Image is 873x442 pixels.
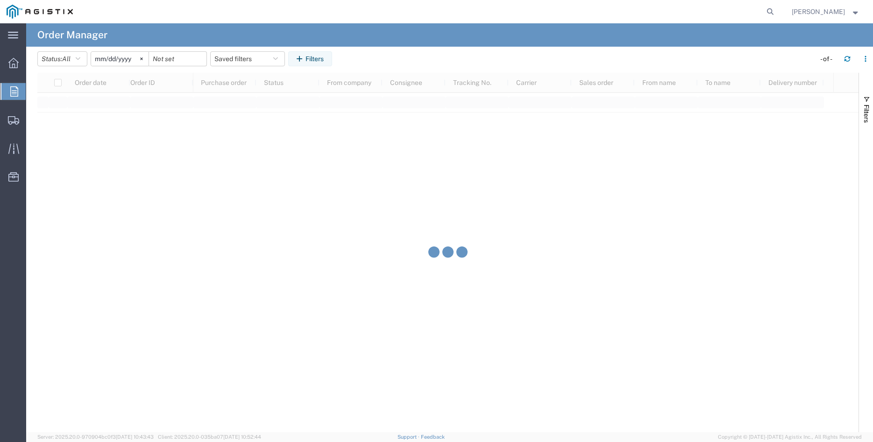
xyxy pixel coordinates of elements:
a: Support [397,434,421,440]
button: Status:All [37,51,87,66]
span: All [62,55,71,63]
a: Feedback [421,434,445,440]
button: Saved filters [210,51,285,66]
span: Betty Ortiz [792,7,845,17]
span: [DATE] 10:52:44 [223,434,261,440]
span: [DATE] 10:43:43 [116,434,154,440]
button: Filters [288,51,332,66]
input: Not set [91,52,149,66]
span: Filters [863,105,870,123]
span: Client: 2025.20.0-035ba07 [158,434,261,440]
h4: Order Manager [37,23,107,47]
button: [PERSON_NAME] [791,6,860,17]
span: Server: 2025.20.0-970904bc0f3 [37,434,154,440]
div: - of - [820,54,837,64]
span: Copyright © [DATE]-[DATE] Agistix Inc., All Rights Reserved [718,433,862,441]
img: logo [7,5,73,19]
input: Not set [149,52,206,66]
